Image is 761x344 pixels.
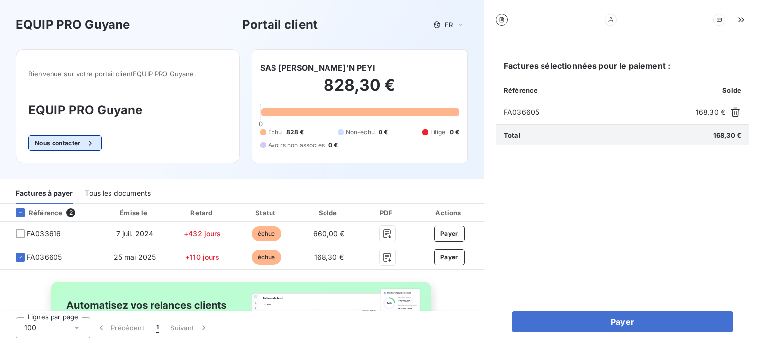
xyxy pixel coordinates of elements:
[300,208,358,218] div: Solde
[434,249,465,265] button: Payer
[102,208,168,218] div: Émise le
[16,183,73,204] div: Factures à payer
[66,208,75,217] span: 2
[172,208,233,218] div: Retard
[313,229,344,238] span: 660,00 €
[504,86,538,94] span: Référence
[237,208,296,218] div: Statut
[445,21,453,29] span: FR
[184,229,221,238] span: +432 jours
[16,16,130,34] h3: EQUIP PRO Guyane
[496,60,749,80] h6: Factures sélectionnées pour le paiement :
[260,62,376,74] h6: SAS [PERSON_NAME]'N PEYI
[328,141,338,149] span: 0 €
[252,250,281,265] span: échue
[28,101,227,119] h3: EQUIP PRO Guyane
[114,253,156,261] span: 25 mai 2025
[314,253,344,261] span: 168,30 €
[185,253,219,261] span: +110 jours
[27,229,61,239] span: FA033616
[242,16,318,34] h3: Portail client
[434,226,465,242] button: Payer
[504,107,692,117] span: FA036605
[362,208,413,218] div: PDF
[417,208,482,218] div: Actions
[268,128,282,137] span: Échu
[722,86,741,94] span: Solde
[164,317,215,338] button: Suivant
[260,75,459,105] h2: 828,30 €
[116,229,154,238] span: 7 juil. 2024
[252,226,281,241] span: échue
[430,128,446,137] span: Litige
[90,317,150,338] button: Précédent
[512,311,733,332] button: Payer
[286,128,304,137] span: 828 €
[713,131,741,139] span: 168,30 €
[450,128,459,137] span: 0 €
[85,183,151,204] div: Tous les documents
[346,128,375,137] span: Non-échu
[28,135,102,151] button: Nous contacter
[259,120,263,128] span: 0
[379,128,388,137] span: 0 €
[27,252,62,262] span: FA036605
[696,107,725,117] span: 168,30 €
[156,323,159,333] span: 1
[504,131,521,139] span: Total
[24,323,36,333] span: 100
[150,317,164,338] button: 1
[28,70,227,78] span: Bienvenue sur votre portail client EQUIP PRO Guyane .
[268,141,325,149] span: Avoirs non associés
[8,208,62,217] div: Référence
